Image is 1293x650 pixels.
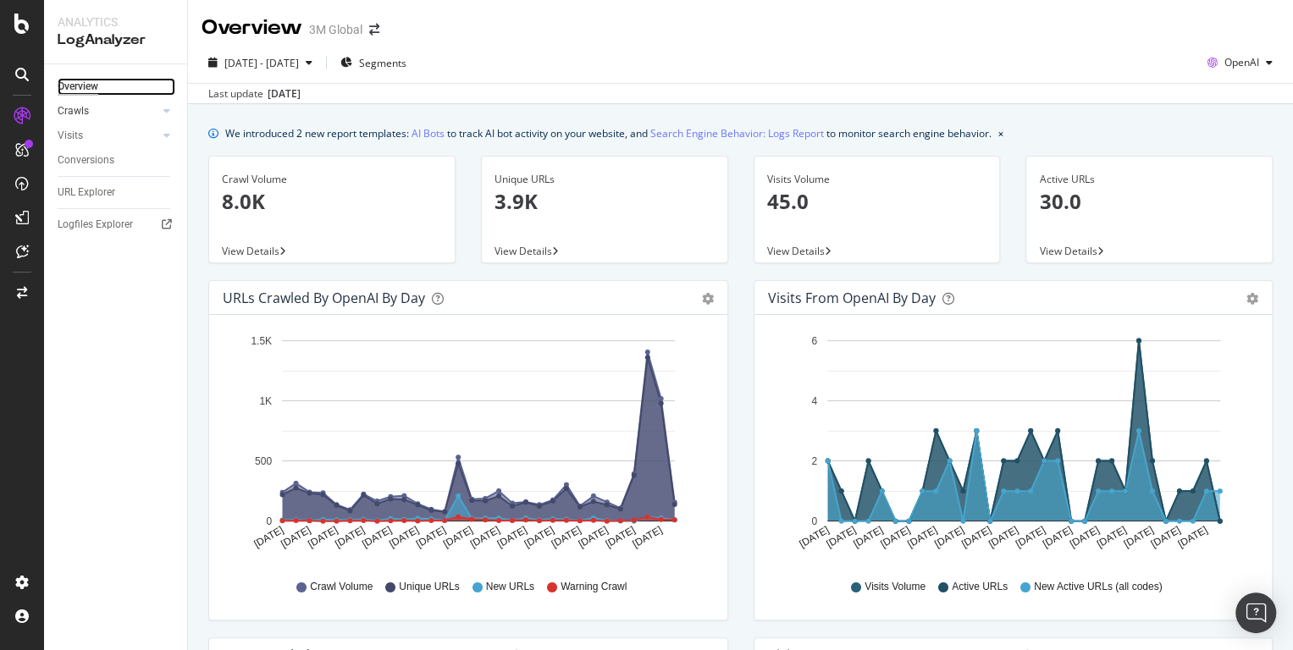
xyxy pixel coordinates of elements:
[1201,49,1279,76] button: OpenAI
[495,524,529,550] text: [DATE]
[561,580,627,594] span: Warning Crawl
[522,524,556,550] text: [DATE]
[1224,55,1259,69] span: OpenAI
[768,289,936,306] div: Visits from OpenAI by day
[399,580,459,594] span: Unique URLs
[441,524,475,550] text: [DATE]
[58,102,89,120] div: Crawls
[1235,592,1276,633] div: Open Intercom Messenger
[811,335,817,347] text: 6
[768,328,1259,564] svg: A chart.
[650,124,824,142] a: Search Engine Behavior: Logs Report
[58,78,98,96] div: Overview
[495,172,715,187] div: Unique URLs
[1013,524,1047,550] text: [DATE]
[58,151,114,169] div: Conversions
[266,515,272,527] text: 0
[208,86,301,102] div: Last update
[369,24,379,36] div: arrow-right-arrow-left
[851,524,885,550] text: [DATE]
[702,293,714,305] div: gear
[550,524,583,550] text: [DATE]
[959,524,992,550] text: [DATE]
[310,580,373,594] span: Crawl Volume
[905,524,939,550] text: [DATE]
[1034,580,1162,594] span: New Active URLs (all codes)
[58,30,174,50] div: LogAnalyzer
[630,524,664,550] text: [DATE]
[811,455,817,467] text: 2
[767,244,825,258] span: View Details
[58,78,175,96] a: Overview
[468,524,502,550] text: [DATE]
[202,49,319,76] button: [DATE] - [DATE]
[878,524,912,550] text: [DATE]
[767,172,987,187] div: Visits Volume
[58,127,83,145] div: Visits
[603,524,637,550] text: [DATE]
[58,127,158,145] a: Visits
[797,524,831,550] text: [DATE]
[279,524,312,550] text: [DATE]
[1246,293,1258,305] div: gear
[58,216,175,234] a: Logfiles Explorer
[986,524,1019,550] text: [DATE]
[1148,524,1182,550] text: [DATE]
[224,56,299,70] span: [DATE] - [DATE]
[495,244,552,258] span: View Details
[222,244,279,258] span: View Details
[58,184,115,201] div: URL Explorer
[824,524,858,550] text: [DATE]
[952,580,1008,594] span: Active URLs
[1040,524,1074,550] text: [DATE]
[58,151,175,169] a: Conversions
[1121,524,1155,550] text: [DATE]
[865,580,926,594] span: Visits Volume
[360,524,394,550] text: [DATE]
[811,395,817,407] text: 4
[255,455,272,467] text: 500
[811,515,817,527] text: 0
[333,524,367,550] text: [DATE]
[222,172,442,187] div: Crawl Volume
[334,49,413,76] button: Segments
[58,184,175,201] a: URL Explorer
[225,124,992,142] div: We introduced 2 new report templates: to track AI bot activity on your website, and to monitor se...
[412,124,445,142] a: AI Bots
[1094,524,1128,550] text: [DATE]
[1039,187,1259,216] p: 30.0
[259,395,272,407] text: 1K
[495,187,715,216] p: 3.9K
[387,524,421,550] text: [DATE]
[359,56,406,70] span: Segments
[268,86,301,102] div: [DATE]
[414,524,448,550] text: [DATE]
[1039,244,1097,258] span: View Details
[932,524,966,550] text: [DATE]
[306,524,340,550] text: [DATE]
[223,328,714,564] svg: A chart.
[222,187,442,216] p: 8.0K
[1175,524,1209,550] text: [DATE]
[994,121,1008,146] button: close banner
[223,289,425,306] div: URLs Crawled by OpenAI by day
[58,102,158,120] a: Crawls
[577,524,611,550] text: [DATE]
[1039,172,1259,187] div: Active URLs
[208,124,1273,142] div: info banner
[58,14,174,30] div: Analytics
[251,524,285,550] text: [DATE]
[202,14,302,42] div: Overview
[767,187,987,216] p: 45.0
[251,335,272,347] text: 1.5K
[1067,524,1101,550] text: [DATE]
[486,580,534,594] span: New URLs
[58,216,133,234] div: Logfiles Explorer
[309,21,362,38] div: 3M Global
